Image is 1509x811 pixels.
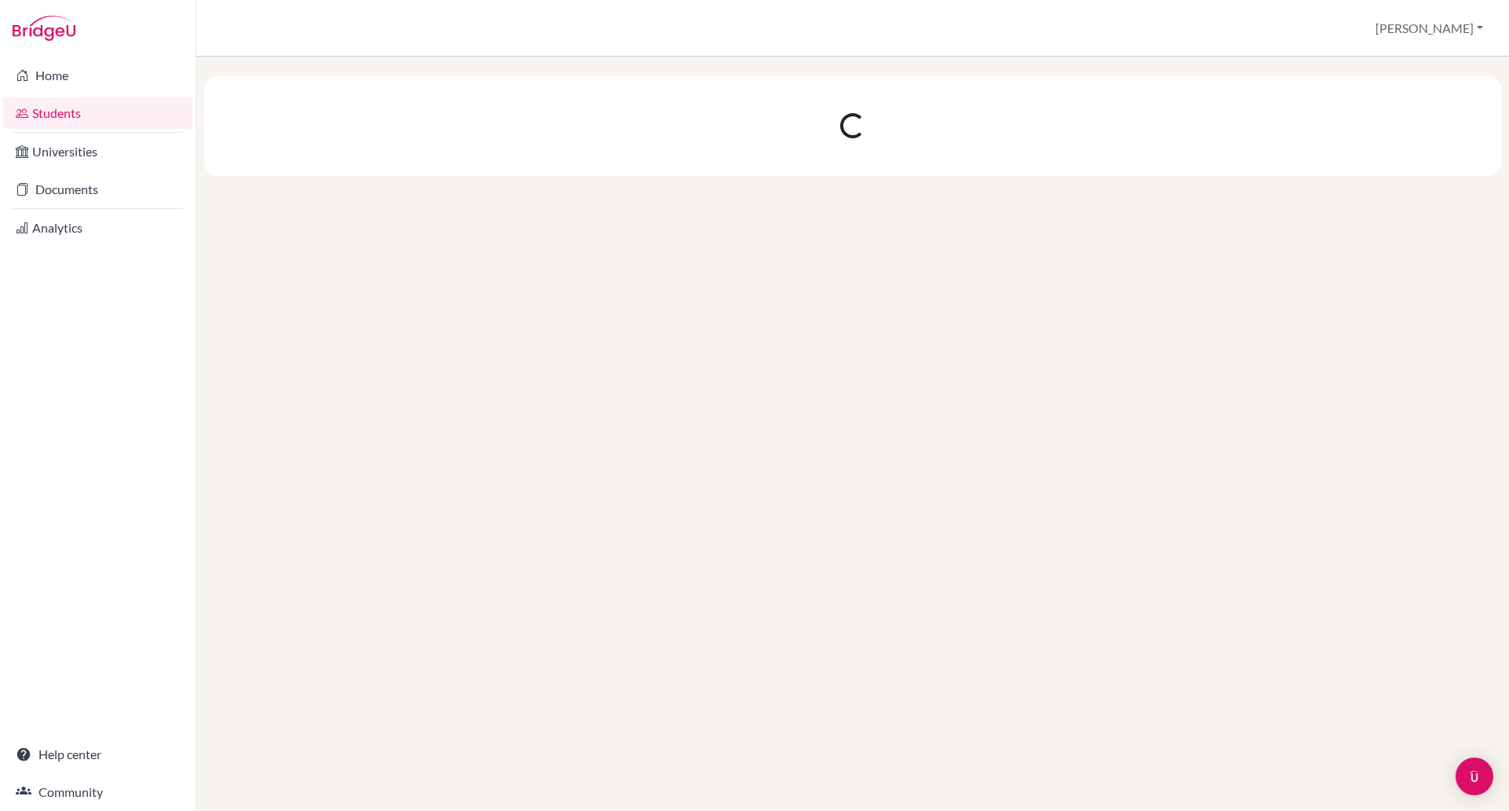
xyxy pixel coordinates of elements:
[3,97,193,129] a: Students
[3,136,193,167] a: Universities
[3,212,193,244] a: Analytics
[3,60,193,91] a: Home
[1456,758,1493,795] div: Open Intercom Messenger
[13,16,75,41] img: Bridge-U
[1368,13,1490,43] button: [PERSON_NAME]
[3,174,193,205] a: Documents
[3,776,193,808] a: Community
[3,739,193,770] a: Help center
